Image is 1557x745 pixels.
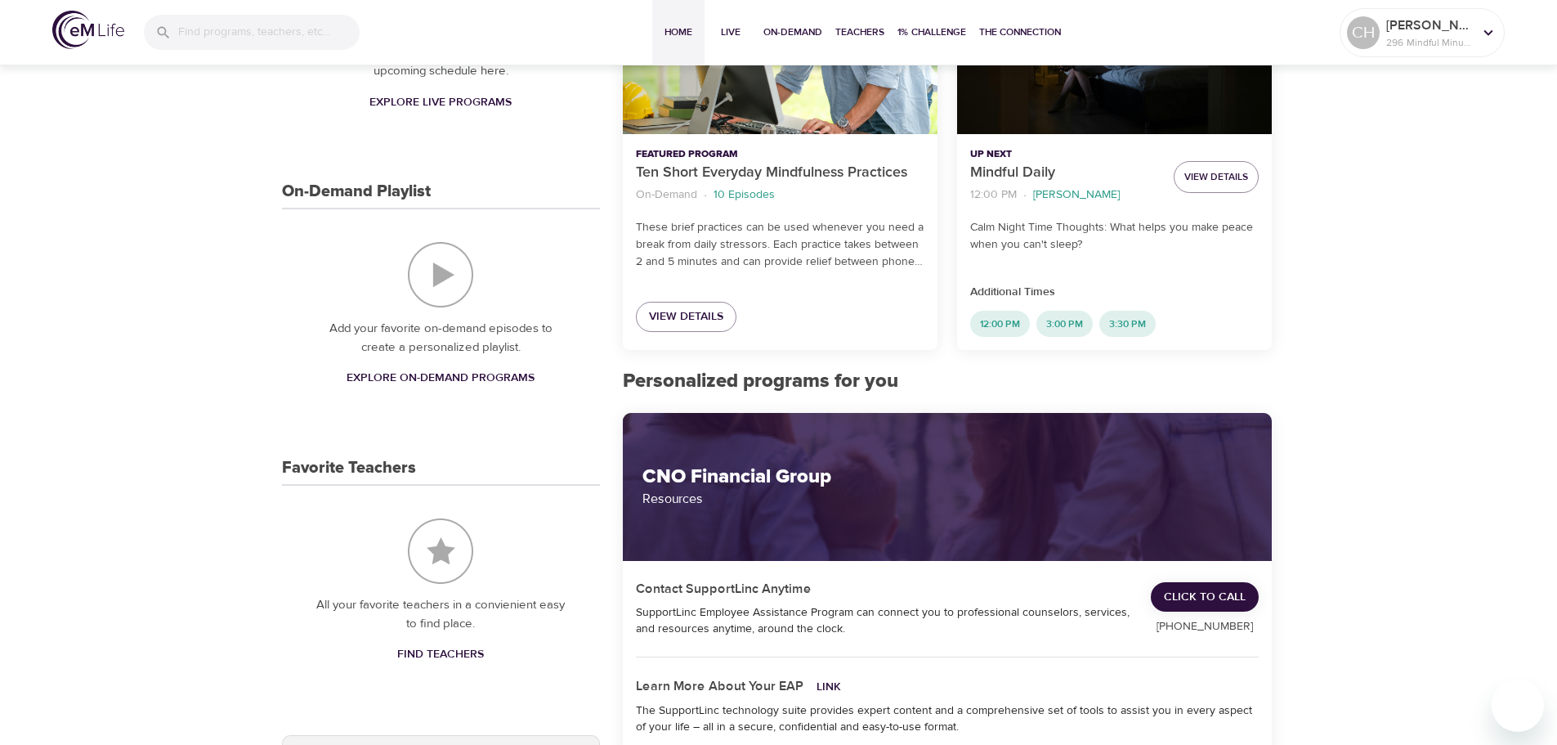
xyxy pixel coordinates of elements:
a: View Details [636,302,736,332]
p: 296 Mindful Minutes [1386,35,1473,50]
span: Teachers [835,24,884,41]
iframe: Button to launch messaging window [1492,680,1544,732]
p: Featured Program [636,147,924,162]
p: On-Demand [636,186,697,204]
h2: Personalized programs for you [623,370,1273,393]
p: [PERSON_NAME] [1386,16,1473,35]
span: Find Teachers [397,644,484,665]
a: Link [817,680,841,694]
h3: On-Demand Playlist [282,182,431,201]
li: · [1023,184,1027,206]
p: Add your favorite on-demand episodes to create a personalized playlist. [315,320,567,357]
img: Favorite Teachers [408,518,473,584]
p: These brief practices can be used whenever you need a break from daily stressors. Each practice t... [636,219,924,271]
p: Ten Short Everyday Mindfulness Practices [636,162,924,184]
nav: breadcrumb [970,184,1161,206]
span: View Details [1184,168,1248,186]
span: 3:30 PM [1099,317,1156,331]
span: Live [711,24,750,41]
span: 3:00 PM [1036,317,1093,331]
p: Calm Night Time Thoughts: What helps you make peace when you can't sleep? [970,219,1259,254]
span: 12:00 PM [970,317,1030,331]
p: Up Next [970,147,1161,162]
p: [PHONE_NUMBER] [1151,618,1259,635]
h3: Favorite Teachers [282,459,416,478]
nav: breadcrumb [636,184,924,206]
li: · [704,184,707,206]
p: 10 Episodes [714,186,775,204]
div: 3:30 PM [1099,311,1156,337]
span: 1% Challenge [897,24,966,41]
h2: CNO Financial Group [642,465,1253,489]
input: Find programs, teachers, etc... [178,15,360,50]
div: 12:00 PM [970,311,1030,337]
span: The Connection [979,24,1061,41]
span: View Details [649,307,723,327]
a: Find Teachers [391,640,490,670]
div: SupportLinc Employee Assistance Program can connect you to professional counselors, services, and... [636,604,1132,637]
p: Resources [642,489,1253,509]
a: Click to Call [1151,582,1259,613]
img: On-Demand Playlist [408,242,473,307]
h5: Learn More About Your EAP [636,678,803,695]
div: 3:00 PM [1036,311,1093,337]
h5: Contact SupportLinc Anytime [636,581,812,598]
div: CH [1347,16,1380,49]
span: Click to Call [1164,587,1246,608]
img: logo [52,11,124,49]
p: All your favorite teachers in a convienient easy to find place. [315,596,567,633]
a: Explore Live Programs [363,88,518,118]
button: View Details [1174,161,1259,193]
span: Explore Live Programs [369,92,512,113]
a: Explore On-Demand Programs [340,363,541,393]
p: Mindful Daily [970,162,1161,184]
span: On-Demand [763,24,822,41]
span: Home [659,24,698,41]
div: The SupportLinc technology suite provides expert content and a comprehensive set of tools to assi... [636,702,1259,735]
p: Additional Times [970,284,1259,301]
p: [PERSON_NAME] [1033,186,1120,204]
p: 12:00 PM [970,186,1017,204]
span: Explore On-Demand Programs [347,368,535,388]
